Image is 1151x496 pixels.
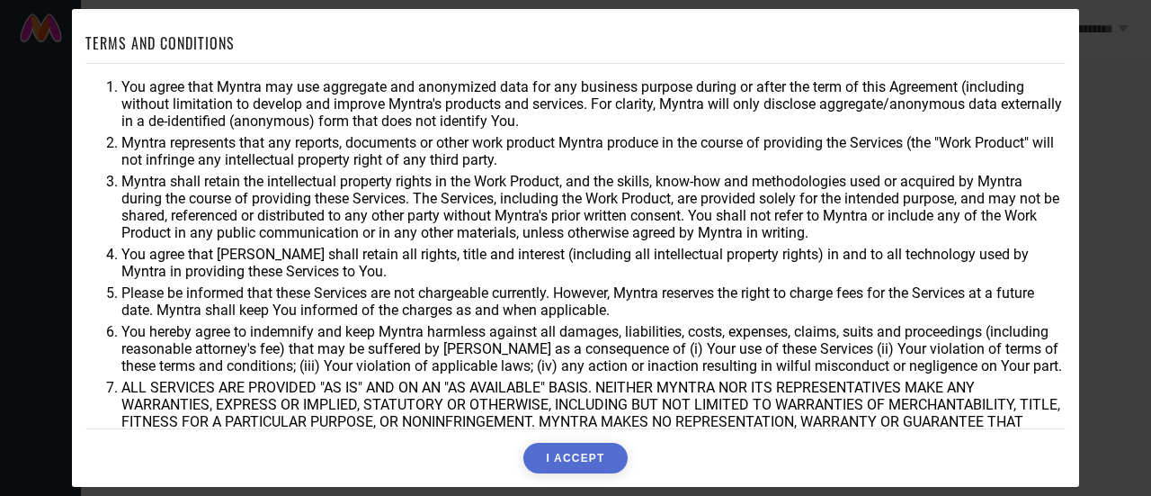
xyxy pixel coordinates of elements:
li: You hereby agree to indemnify and keep Myntra harmless against all damages, liabilities, costs, e... [121,323,1066,374]
li: ALL SERVICES ARE PROVIDED "AS IS" AND ON AN "AS AVAILABLE" BASIS. NEITHER MYNTRA NOR ITS REPRESEN... [121,379,1066,464]
li: You agree that Myntra may use aggregate and anonymized data for any business purpose during or af... [121,78,1066,130]
li: Please be informed that these Services are not chargeable currently. However, Myntra reserves the... [121,284,1066,319]
li: You agree that [PERSON_NAME] shall retain all rights, title and interest (including all intellect... [121,246,1066,280]
h1: TERMS AND CONDITIONS [85,32,235,54]
li: Myntra represents that any reports, documents or other work product Myntra produce in the course ... [121,134,1066,168]
button: I ACCEPT [523,443,627,473]
li: Myntra shall retain the intellectual property rights in the Work Product, and the skills, know-ho... [121,173,1066,241]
